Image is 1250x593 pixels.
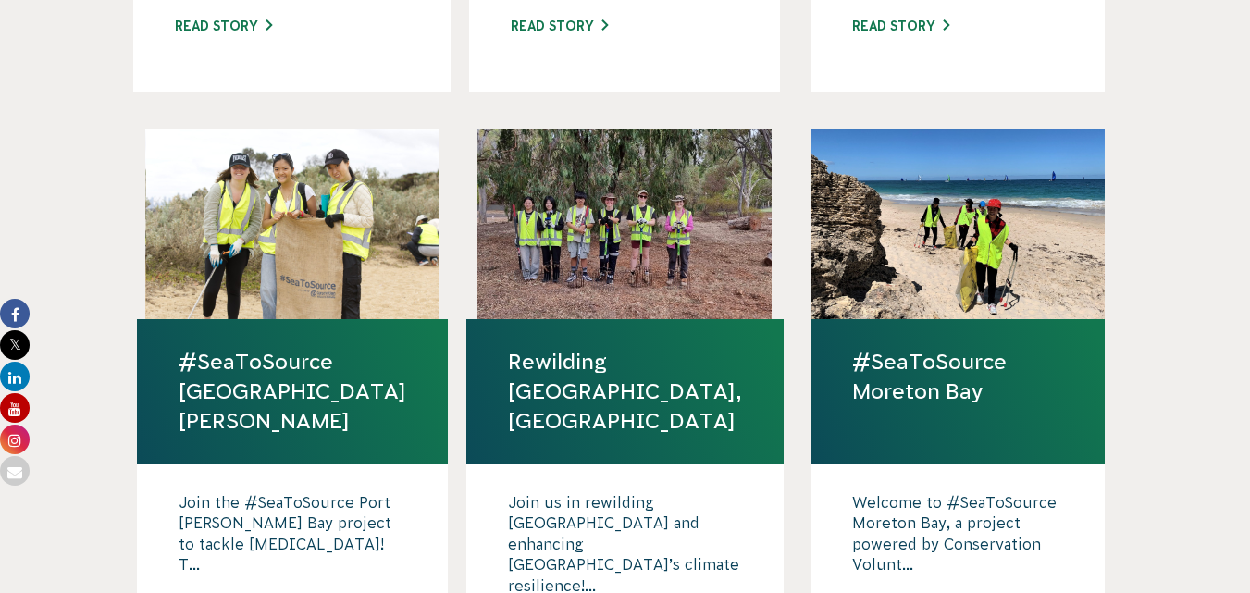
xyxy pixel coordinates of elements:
a: Read story [175,19,272,33]
p: Join the #SeaToSource Port [PERSON_NAME] Bay project to tackle [MEDICAL_DATA]! T... [179,492,406,585]
p: Welcome to #SeaToSource Moreton Bay, a project powered by Conservation Volunt... [852,492,1063,585]
a: #SeaToSource Moreton Bay [852,347,1063,406]
a: #SeaToSource [GEOGRAPHIC_DATA][PERSON_NAME] [179,347,406,437]
a: Read story [511,19,608,33]
a: Rewilding [GEOGRAPHIC_DATA], [GEOGRAPHIC_DATA] [508,347,742,437]
a: Read story [852,19,949,33]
